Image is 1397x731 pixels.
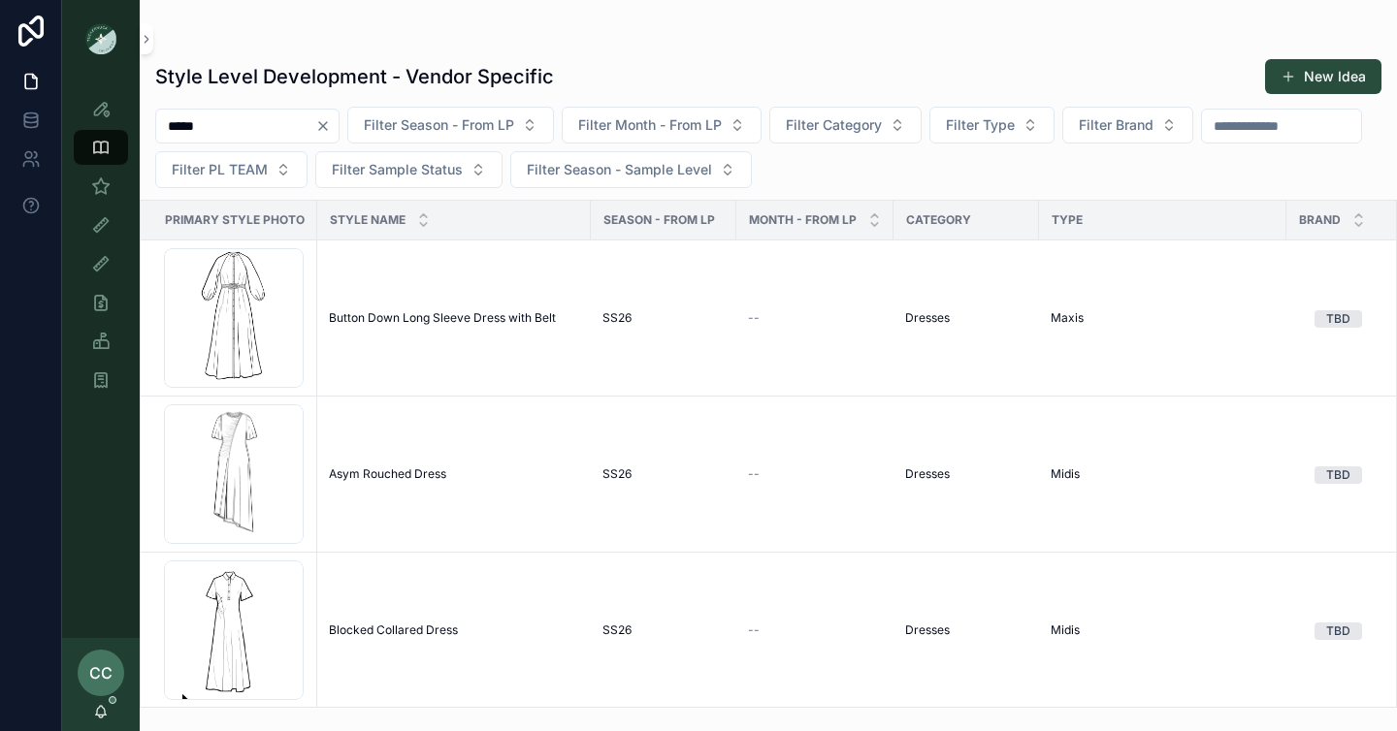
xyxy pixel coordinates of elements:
span: Month - From LP [749,212,857,228]
h1: Style Level Development - Vendor Specific [155,63,554,90]
a: Dresses [905,622,1027,638]
a: Button Down Long Sleeve Dress with Belt [329,310,579,326]
span: Season - From LP [603,212,715,228]
span: Brand [1299,212,1341,228]
span: -- [748,466,760,482]
div: TBD [1326,310,1350,328]
span: Filter Category [786,115,882,135]
button: New Idea [1265,59,1381,94]
span: Filter Season - Sample Level [527,160,712,179]
span: Dresses [905,622,950,638]
button: Clear [315,118,339,134]
a: Asym Rouched Dress [329,466,579,482]
span: -- [748,310,760,326]
div: scrollable content [62,78,140,423]
a: SS26 [602,622,725,638]
span: Dresses [905,466,950,482]
span: SS26 [602,310,632,326]
img: App logo [85,23,116,54]
button: Select Button [155,151,308,188]
a: Midis [1051,622,1275,638]
span: Midis [1051,622,1080,638]
span: Maxis [1051,310,1084,326]
span: Style Name [330,212,406,228]
span: SS26 [602,622,632,638]
span: Blocked Collared Dress [329,622,458,638]
a: -- [748,310,882,326]
span: Button Down Long Sleeve Dress with Belt [329,310,556,326]
a: Dresses [905,310,1027,326]
button: Select Button [929,107,1055,143]
a: Dresses [905,466,1027,482]
span: -- [748,622,760,638]
span: CC [89,661,113,684]
button: Select Button [1062,107,1193,143]
span: Midis [1051,466,1080,482]
button: Select Button [315,151,503,188]
span: Dresses [905,310,950,326]
a: SS26 [602,466,725,482]
div: TBD [1326,622,1350,640]
a: SS26 [602,310,725,326]
span: Primary Style Photo [165,212,305,228]
span: Type [1052,212,1083,228]
button: Select Button [562,107,762,143]
div: TBD [1326,466,1350,484]
span: SS26 [602,466,632,482]
span: Filter Sample Status [332,160,463,179]
span: Filter Season - From LP [364,115,514,135]
a: Blocked Collared Dress [329,622,579,638]
span: Filter Type [946,115,1015,135]
span: Filter Brand [1079,115,1153,135]
a: -- [748,466,882,482]
button: Select Button [510,151,752,188]
button: Select Button [347,107,554,143]
span: Filter PL TEAM [172,160,268,179]
button: Select Button [769,107,922,143]
span: Category [906,212,971,228]
a: Midis [1051,466,1275,482]
a: Maxis [1051,310,1275,326]
span: Filter Month - From LP [578,115,722,135]
span: Asym Rouched Dress [329,466,446,482]
a: -- [748,622,882,638]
